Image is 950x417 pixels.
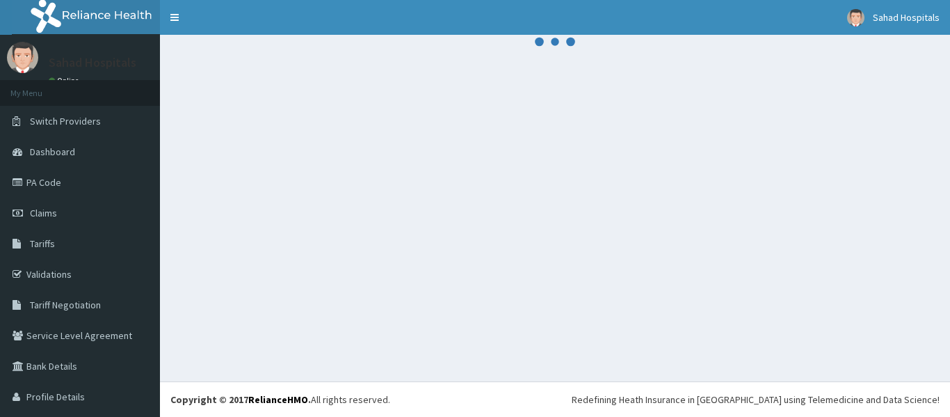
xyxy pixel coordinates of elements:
[30,115,101,127] span: Switch Providers
[572,393,940,407] div: Redefining Heath Insurance in [GEOGRAPHIC_DATA] using Telemedicine and Data Science!
[30,299,101,311] span: Tariff Negotiation
[160,381,950,417] footer: All rights reserved.
[30,237,55,250] span: Tariffs
[534,21,576,63] svg: audio-loading
[49,76,82,86] a: Online
[30,145,75,158] span: Dashboard
[248,393,308,406] a: RelianceHMO
[30,207,57,219] span: Claims
[170,393,311,406] strong: Copyright © 2017 .
[873,11,940,24] span: Sahad Hospitals
[49,56,136,69] p: Sahad Hospitals
[847,9,864,26] img: User Image
[7,42,38,73] img: User Image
